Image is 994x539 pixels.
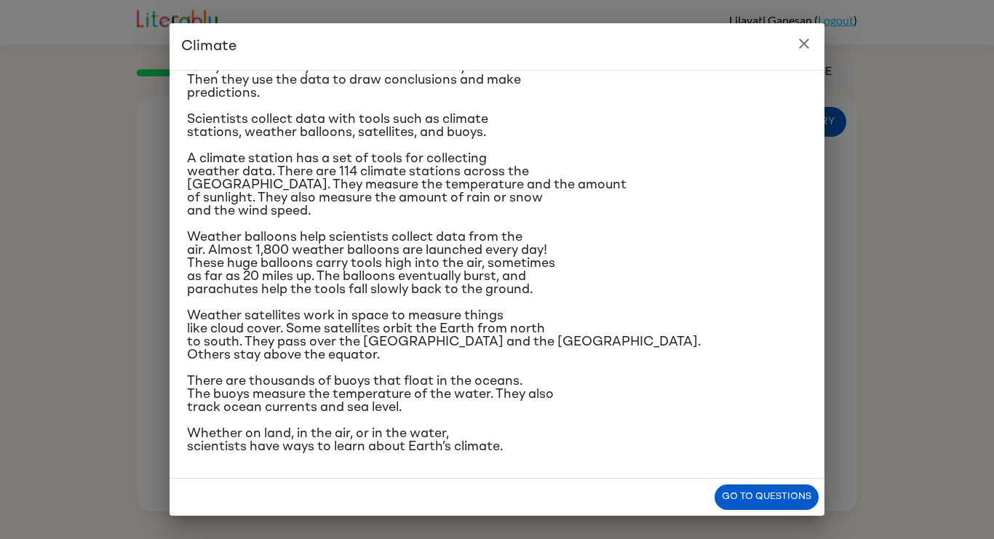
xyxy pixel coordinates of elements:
[187,113,488,139] span: Scientists collect data with tools such as climate stations, weather balloons, satellites, and bu...
[187,427,503,453] span: Whether on land, in the air, or in the water, scientists have ways to learn about Earth’s climate.
[790,29,819,58] button: close
[715,484,819,510] button: Go to questions
[187,309,701,362] span: Weather satellites work in space to measure things like cloud cover. Some satellites orbit the Ea...
[187,375,554,414] span: There are thousands of buoys that float in the oceans. The buoys measure the temperature of the w...
[187,47,546,100] span: Scientists study climate in the same way that they study weather. They make observations. They co...
[187,231,555,296] span: Weather balloons help scientists collect data from the air. Almost 1,800 weather balloons are lau...
[170,23,824,70] h2: Climate
[187,152,627,217] span: A climate station has a set of tools for collecting weather data. There are 114 climate stations ...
